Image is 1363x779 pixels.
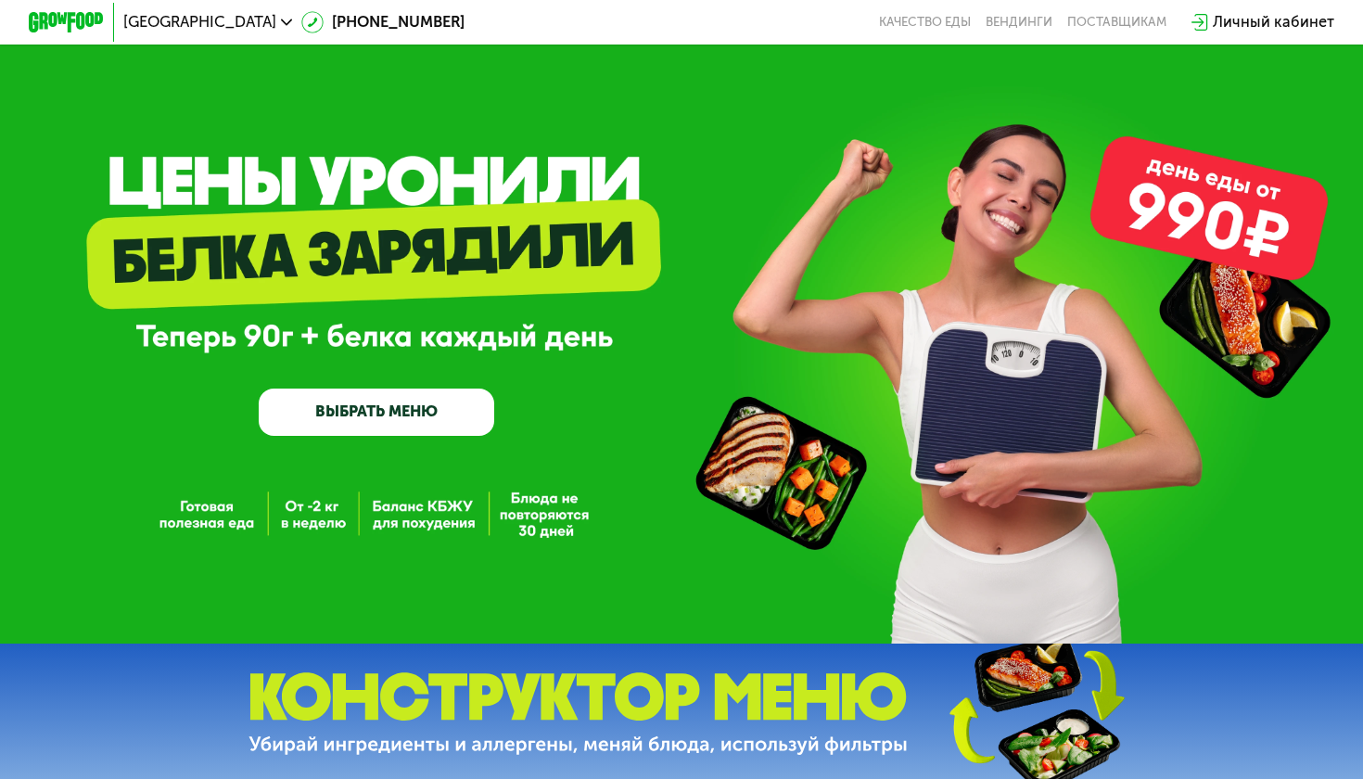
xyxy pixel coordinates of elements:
div: поставщикам [1067,15,1166,30]
a: [PHONE_NUMBER] [301,11,465,34]
a: Качество еды [879,15,971,30]
a: ВЫБРАТЬ МЕНЮ [259,389,494,436]
span: [GEOGRAPHIC_DATA] [123,15,276,30]
div: Личный кабинет [1213,11,1334,34]
a: Вендинги [986,15,1052,30]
